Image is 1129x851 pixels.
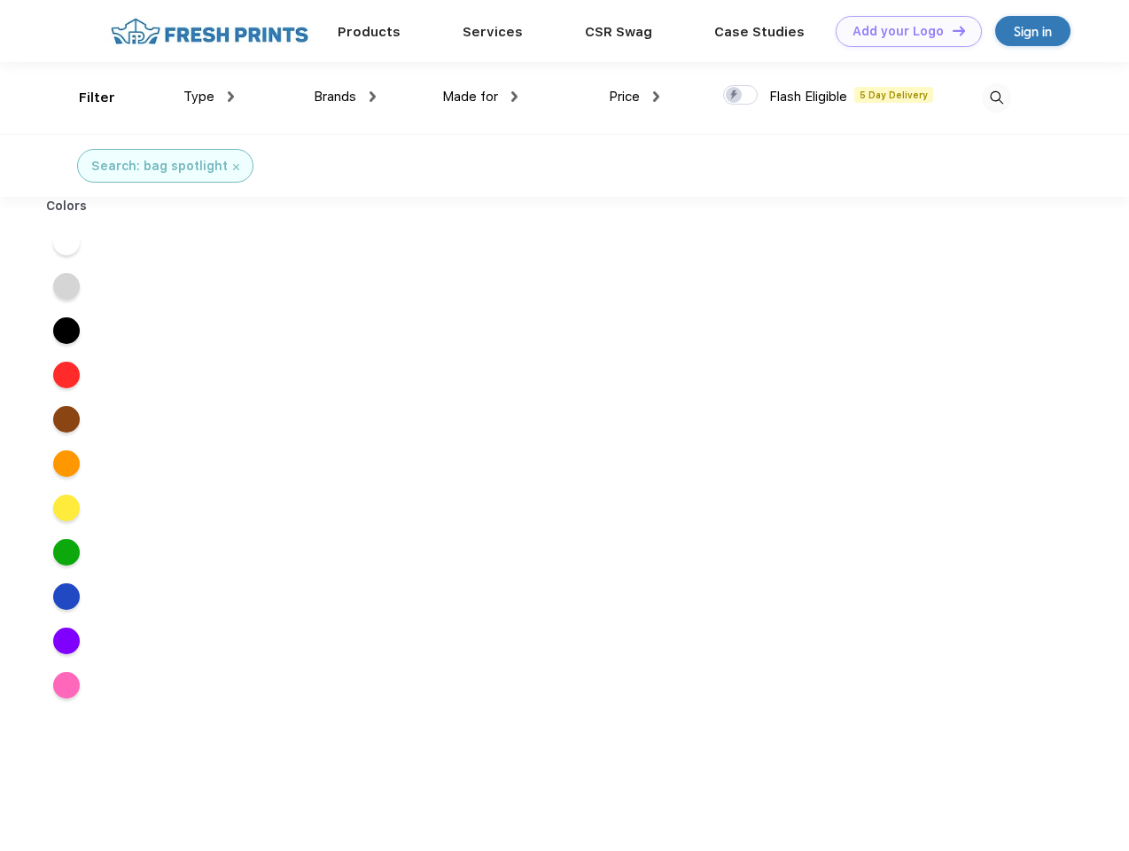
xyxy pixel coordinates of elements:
[338,24,401,40] a: Products
[769,89,847,105] span: Flash Eligible
[953,26,965,35] img: DT
[105,16,314,47] img: fo%20logo%202.webp
[228,91,234,102] img: dropdown.png
[442,89,498,105] span: Made for
[1014,21,1052,42] div: Sign in
[995,16,1071,46] a: Sign in
[854,87,933,103] span: 5 Day Delivery
[653,91,659,102] img: dropdown.png
[183,89,214,105] span: Type
[370,91,376,102] img: dropdown.png
[91,157,228,176] div: Search: bag spotlight
[609,89,640,105] span: Price
[314,89,356,105] span: Brands
[982,83,1011,113] img: desktop_search.svg
[79,88,115,108] div: Filter
[33,197,101,215] div: Colors
[853,24,944,39] div: Add your Logo
[511,91,518,102] img: dropdown.png
[233,164,239,170] img: filter_cancel.svg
